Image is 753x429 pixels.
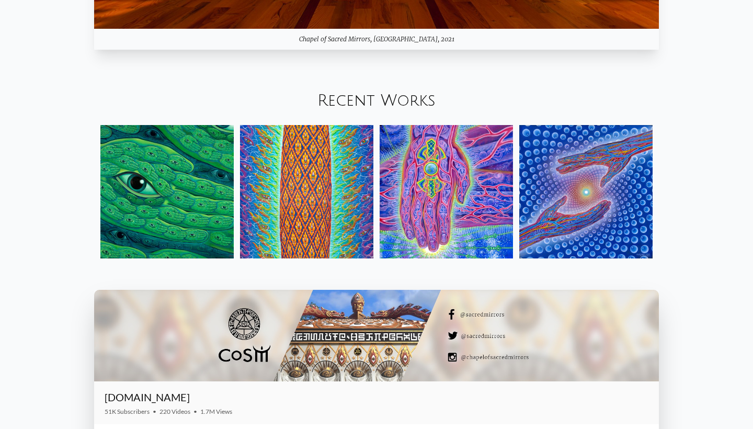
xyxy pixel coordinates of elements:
iframe: Subscribe to CoSM.TV on YouTube [588,395,648,408]
span: 220 Videos [159,408,190,415]
a: Recent Works [317,92,436,109]
a: [DOMAIN_NAME] [105,391,190,403]
span: • [153,408,156,415]
span: • [193,408,197,415]
div: Chapel of Sacred Mirrors, [GEOGRAPHIC_DATA], 2021 [94,29,659,50]
span: 51K Subscribers [105,408,150,415]
span: 1.7M Views [200,408,232,415]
